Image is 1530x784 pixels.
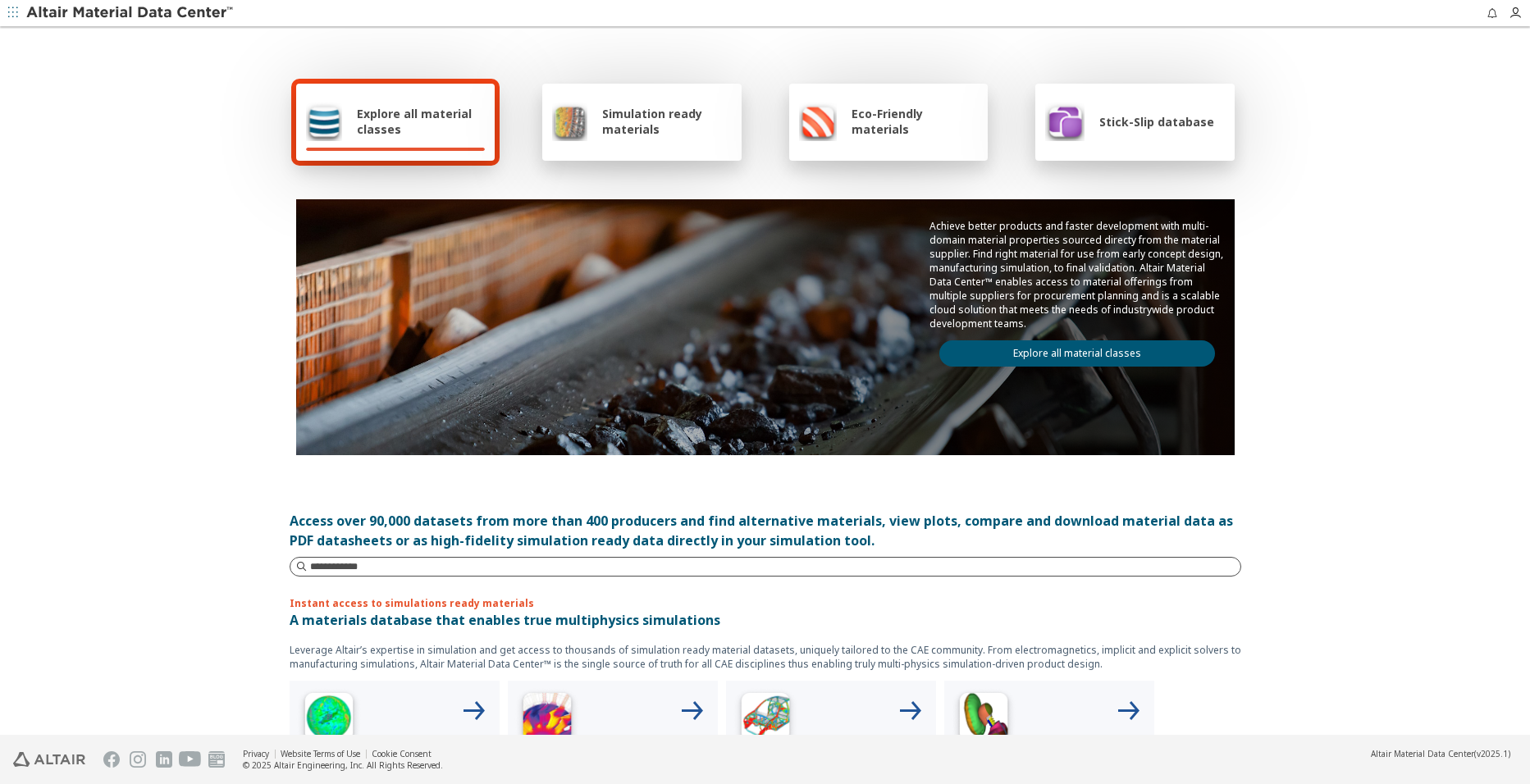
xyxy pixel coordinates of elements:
[290,596,1241,610] p: Instant access to simulations ready materials
[852,106,978,137] span: Eco-Friendly materials
[306,102,343,141] img: Explore all material classes
[243,748,269,759] a: Privacy
[951,687,1016,753] img: Crash Analyses Icon
[290,511,1241,550] div: Access over 90,000 datasets from more than 400 producers and find alternative materials, view plo...
[733,687,798,753] img: Structural Analyses Icon
[602,106,731,137] span: Simulation ready materials
[26,5,235,21] img: Altair Material Data Center
[514,687,580,753] img: Low Frequency Icon
[939,340,1215,367] a: Explore all material classes
[799,102,837,141] img: Eco-Friendly materials
[1099,114,1214,130] span: Stick-Slip database
[13,752,85,767] img: Altair Engineering
[1371,748,1474,759] span: Altair Material Data Center
[1045,102,1085,141] img: Stick-Slip database
[243,759,443,771] div: © 2025 Altair Engineering, Inc. All Rights Reserved.
[929,219,1225,330] p: Achieve better products and faster development with multi-domain material properties sourced dire...
[372,748,432,759] a: Cookie Consent
[290,643,1241,671] p: Leverage Altair’s expertise in simulation and get access to thousands of simulation ready materia...
[296,687,362,753] img: High Frequency Icon
[1371,748,1510,759] div: (v2025.1)
[357,106,485,137] span: Explore all material classes
[552,102,587,141] img: Simulation ready materials
[281,748,360,759] a: Website Terms of Use
[290,610,1241,630] p: A materials database that enables true multiphysics simulations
